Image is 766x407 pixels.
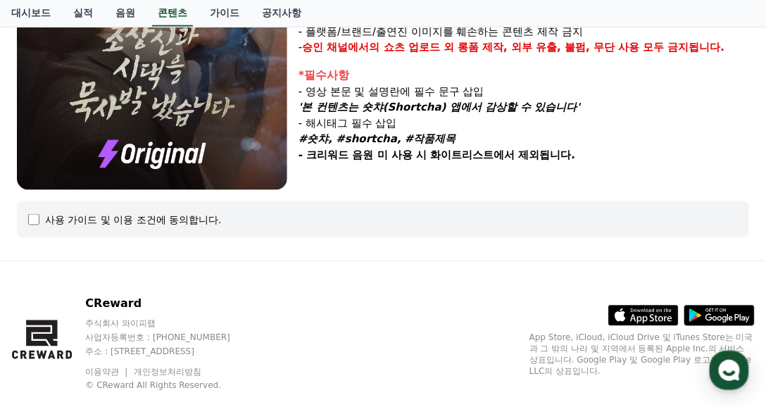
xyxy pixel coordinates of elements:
[4,290,93,325] a: 홈
[299,67,749,84] div: *필수사항
[299,132,456,145] em: #숏챠, #shortcha, #작품제목
[218,311,234,323] span: 설정
[302,41,454,54] strong: 승인 채널에서의 쇼츠 업로드 외
[45,213,222,227] div: 사용 가이드 및 이용 조건에 동의합니다.
[85,367,130,377] a: 이용약관
[85,295,257,312] p: CReward
[85,332,257,343] p: 사업자등록번호 : [PHONE_NUMBER]
[44,311,53,323] span: 홈
[529,332,755,377] p: App Store, iCloud, iCloud Drive 및 iTunes Store는 미국과 그 밖의 나라 및 지역에서 등록된 Apple Inc.의 서비스 상표입니다. Goo...
[85,346,257,357] p: 주소 : [STREET_ADDRESS]
[458,41,725,54] strong: 롱폼 제작, 외부 유출, 불펌, 무단 사용 모두 금지됩니다.
[182,290,270,325] a: 설정
[299,115,749,132] p: - 해시태그 필수 삽입
[129,312,146,323] span: 대화
[299,24,749,40] p: - 플랫폼/브랜드/출연진 이미지를 훼손하는 콘텐츠 제작 금지
[299,101,580,113] em: '본 컨텐츠는 숏챠(Shortcha) 앱에서 감상할 수 있습니다'
[93,290,182,325] a: 대화
[299,84,749,100] p: - 영상 본문 및 설명란에 필수 문구 삽입
[134,367,201,377] a: 개인정보처리방침
[299,39,749,56] p: -
[299,149,575,161] strong: - 크리워드 음원 미 사용 시 화이트리스트에서 제외됩니다.
[85,380,257,391] p: © CReward All Rights Reserved.
[85,318,257,329] p: 주식회사 와이피랩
